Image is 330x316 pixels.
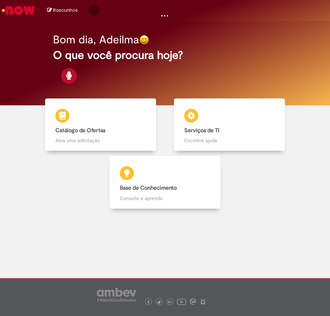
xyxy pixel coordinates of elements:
[36,156,294,209] a: Base de Conhecimento Consulte e aprenda
[184,137,274,144] p: Encontre ajuda
[55,127,105,134] b: Catálogo de Ofertas
[177,297,186,306] img: logo_footer_youtube.png
[120,195,210,202] p: Consulte e aprenda
[139,35,149,45] img: happy-face.png
[147,301,150,304] img: logo_footer_facebook.png
[157,301,161,304] img: logo_footer_twitter.png
[165,98,294,151] a: Serviços de TI Encontre ajuda
[120,185,177,191] b: Base de Conhecimento
[168,300,172,304] img: logo_footer_linkedin.png
[97,288,136,302] img: logo_footer_ambev_rotulo_gray.png
[184,127,219,134] b: Serviços de TI
[47,7,78,13] a: No momento, sua lista de rascunhos tem 0 Itens
[53,34,139,46] h2: Bom dia, Adeilma
[55,137,145,144] p: Abra uma solicitação
[53,7,78,13] span: Rascunhos
[53,49,277,61] h2: O que você procura hoje?
[1,3,36,17] img: ServiceNow
[190,298,196,305] img: logo_footer_workplace.png
[200,298,206,305] img: logo_footer_naosei.png
[36,98,165,151] a: Catálogo de Ofertas Abra uma solicitação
